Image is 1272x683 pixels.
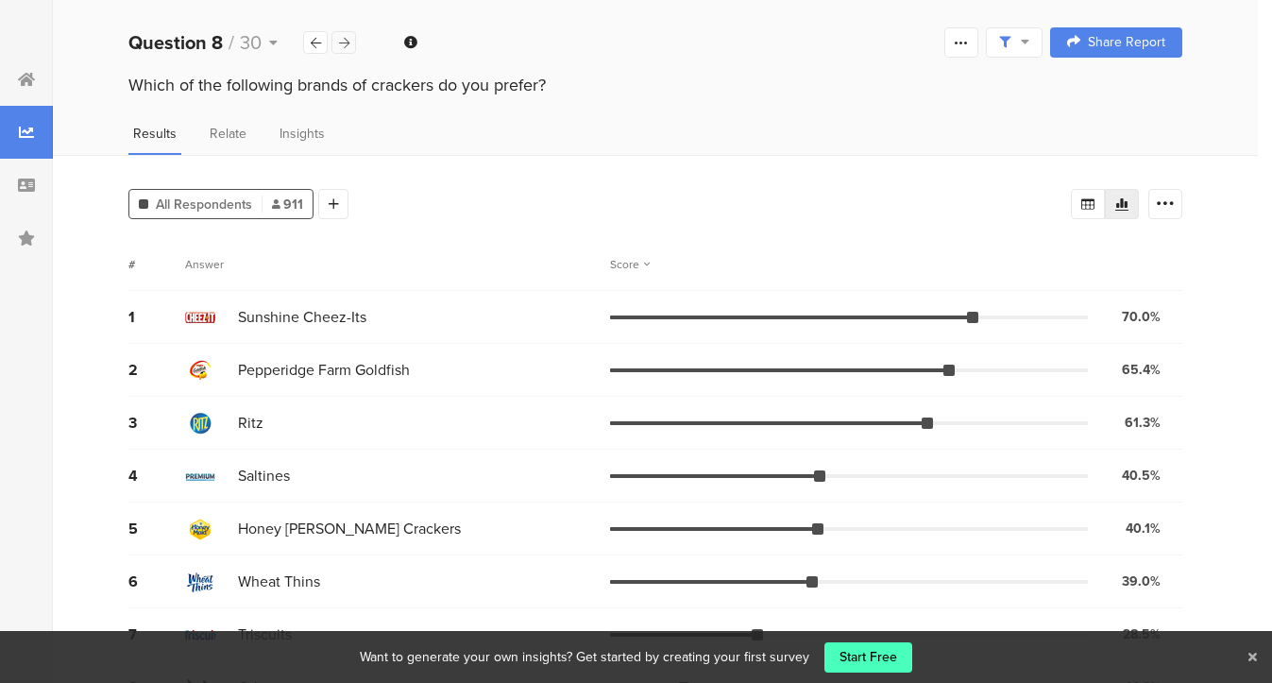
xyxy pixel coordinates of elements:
div: Get started by creating your first survey [576,647,809,667]
span: Relate [210,124,246,144]
img: d3718dnoaommpf.cloudfront.net%2Fitem%2F20974c798d6067a0cae6.png [185,355,215,385]
span: Results [133,124,177,144]
div: 40.1% [1126,519,1161,538]
span: All Respondents [156,195,252,214]
span: Honey [PERSON_NAME] Crackers [238,518,461,539]
div: 28.5% [1123,624,1161,644]
span: Wheat Thins [238,571,320,592]
div: 1 [128,306,185,328]
div: # [128,256,185,273]
div: Answer [185,256,224,273]
div: 2 [128,359,185,381]
span: Saltines [238,465,290,487]
b: Question 8 [128,28,223,57]
div: 4 [128,465,185,487]
img: d3718dnoaommpf.cloudfront.net%2Fitem%2F4e8a695537875cfa4fe5.png [185,514,215,544]
img: d3718dnoaommpf.cloudfront.net%2Fitem%2F0af949a333cf092a8bf4.png [185,567,215,597]
img: d3718dnoaommpf.cloudfront.net%2Fitem%2F2a6cbe3fea953fa73768.png [185,302,215,333]
span: Sunshine Cheez-Its [238,306,366,328]
div: 61.3% [1125,413,1161,433]
span: Pepperidge Farm Goldfish [238,359,410,381]
div: 39.0% [1122,572,1161,591]
div: 3 [128,412,185,434]
span: Triscuits [238,623,292,645]
span: 911 [272,195,303,214]
span: Share Report [1088,36,1165,49]
img: d3718dnoaommpf.cloudfront.net%2Fitem%2F32f47ec7ccc0381d808e.png [185,620,215,650]
div: 40.5% [1122,466,1161,486]
span: 30 [240,28,262,57]
div: Want to generate your own insights? [360,647,572,667]
span: / [229,28,234,57]
div: 65.4% [1122,360,1161,380]
span: Insights [280,124,325,144]
img: d3718dnoaommpf.cloudfront.net%2Fitem%2F7f84bce1827b73c56a3d.png [185,461,215,491]
a: Start Free [824,642,912,673]
div: Score [610,256,650,273]
div: Which of the following brands of crackers do you prefer? [128,73,1182,97]
img: d3718dnoaommpf.cloudfront.net%2Fitem%2F37cef5b7ced987edff5c.png [185,408,215,438]
div: 5 [128,518,185,539]
div: 7 [128,623,185,645]
div: 70.0% [1122,307,1161,327]
div: 6 [128,571,185,592]
span: Ritz [238,412,263,434]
